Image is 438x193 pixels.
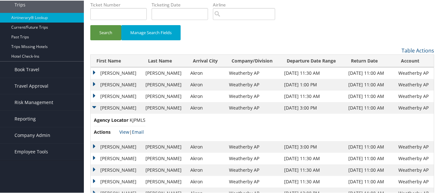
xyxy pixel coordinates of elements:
[142,90,187,101] td: [PERSON_NAME]
[90,1,152,7] label: Ticket Number
[91,90,142,101] td: [PERSON_NAME]
[395,140,434,152] td: Weatherby AP
[130,116,145,122] span: KJPMLS
[91,175,142,187] td: [PERSON_NAME]
[345,90,395,101] td: [DATE] 11:00 AM
[142,67,187,78] td: [PERSON_NAME]
[395,78,434,90] td: Weatherby AP
[281,140,345,152] td: [DATE] 3:00 PM
[226,175,281,187] td: Weatherby AP
[395,67,434,78] td: Weatherby AP
[281,101,345,113] td: [DATE] 3:00 PM
[345,175,395,187] td: [DATE] 11:00 AM
[142,164,187,175] td: [PERSON_NAME]
[395,101,434,113] td: Weatherby AP
[15,110,36,126] span: Reporting
[345,152,395,164] td: [DATE] 11:00 AM
[142,175,187,187] td: [PERSON_NAME]
[15,127,50,143] span: Company Admin
[187,164,225,175] td: Akron
[281,54,345,67] th: Departure Date Range: activate to sort column ascending
[91,67,142,78] td: [PERSON_NAME]
[213,1,280,7] label: Airline
[15,77,48,93] span: Travel Approval
[345,54,395,67] th: Return Date: activate to sort column ascending
[94,116,128,123] span: Agency Locator
[395,164,434,175] td: Weatherby AP
[142,78,187,90] td: [PERSON_NAME]
[281,90,345,101] td: [DATE] 11:30 AM
[226,67,281,78] td: Weatherby AP
[226,54,281,67] th: Company/Division
[187,175,225,187] td: Akron
[187,152,225,164] td: Akron
[94,128,118,135] span: Actions
[119,128,129,134] a: View
[395,54,434,67] th: Account: activate to sort column ascending
[91,152,142,164] td: [PERSON_NAME]
[395,152,434,164] td: Weatherby AP
[15,61,39,77] span: Book Travel
[345,140,395,152] td: [DATE] 11:00 AM
[91,54,142,67] th: First Name: activate to sort column ascending
[226,140,281,152] td: Weatherby AP
[395,90,434,101] td: Weatherby AP
[226,152,281,164] td: Weatherby AP
[15,143,48,159] span: Employee Tools
[345,67,395,78] td: [DATE] 11:00 AM
[187,78,225,90] td: Akron
[226,164,281,175] td: Weatherby AP
[142,101,187,113] td: [PERSON_NAME]
[119,128,144,134] span: |
[121,24,181,40] button: Manage Search Fields
[187,90,225,101] td: Akron
[142,140,187,152] td: [PERSON_NAME]
[402,46,434,53] a: Table Actions
[187,54,225,67] th: Arrival City: activate to sort column ascending
[91,101,142,113] td: [PERSON_NAME]
[91,78,142,90] td: [PERSON_NAME]
[187,140,225,152] td: Akron
[345,164,395,175] td: [DATE] 11:00 AM
[152,1,213,7] label: Ticketing Date
[132,128,144,134] a: Email
[91,140,142,152] td: [PERSON_NAME]
[281,152,345,164] td: [DATE] 11:30 AM
[395,175,434,187] td: Weatherby AP
[91,164,142,175] td: [PERSON_NAME]
[281,175,345,187] td: [DATE] 11:30 AM
[345,101,395,113] td: [DATE] 11:00 AM
[226,101,281,113] td: Weatherby AP
[281,164,345,175] td: [DATE] 11:30 AM
[90,24,121,40] button: Search
[142,152,187,164] td: [PERSON_NAME]
[15,94,53,110] span: Risk Management
[226,90,281,101] td: Weatherby AP
[345,78,395,90] td: [DATE] 11:00 AM
[142,54,187,67] th: Last Name: activate to sort column ascending
[187,101,225,113] td: Akron
[281,78,345,90] td: [DATE] 1:00 PM
[226,78,281,90] td: Weatherby AP
[281,67,345,78] td: [DATE] 11:30 AM
[187,67,225,78] td: Akron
